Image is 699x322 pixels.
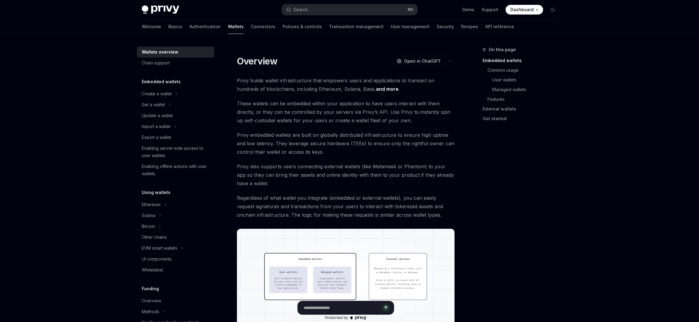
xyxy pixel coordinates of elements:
[142,48,178,56] div: Wallets overview
[237,194,455,219] span: Regardless of what wallet you integrate (embedded or external wallets), you can easily request si...
[142,245,177,252] div: EVM smart wallets
[137,232,214,243] a: Other chains
[304,301,382,314] input: Ask a question...
[142,59,170,67] div: Chain support
[137,161,214,179] a: Enabling offline actions with user wallets
[482,7,498,13] a: Support
[137,143,214,161] a: Enabling server-side access to user wallets
[251,19,275,34] a: Connectors
[391,19,429,34] a: User management
[483,56,562,65] a: Embedded wallets
[142,123,170,130] div: Import a wallet
[142,255,172,263] div: UI components
[137,121,214,132] button: Import a wallet
[137,254,214,264] a: UI components
[142,234,167,241] div: Other chains
[483,75,562,85] a: User wallets
[489,46,516,53] span: On this page
[283,19,322,34] a: Policies & controls
[506,5,543,15] a: Dashboard
[142,134,171,141] div: Export a wallet
[485,19,514,34] a: API reference
[137,110,214,121] a: Update a wallet
[282,4,417,15] button: Search...⌘K
[142,212,155,219] div: Solana
[437,19,454,34] a: Security
[548,5,558,15] button: Toggle dark mode
[237,131,455,156] span: Privy embedded wallets are built on globally distributed infrastructure to ensure high uptime and...
[483,114,562,123] a: Get started
[228,19,244,34] a: Wallets
[137,264,214,275] a: Whitelabel
[382,304,390,312] button: Send message
[142,223,155,230] div: Bitcoin
[142,78,181,85] h5: Embedded wallets
[137,295,214,306] a: Overview
[483,85,562,94] a: Managed wallets
[142,285,159,292] h5: Funding
[142,266,163,274] div: Whitelabel
[142,308,159,315] div: Methods
[137,132,214,143] a: Export a wallet
[142,5,179,14] img: dark logo
[376,86,399,92] a: and more
[142,297,161,304] div: Overview
[137,221,214,232] button: Bitcoin
[137,210,214,221] button: Solana
[168,19,182,34] a: Basics
[461,19,478,34] a: Recipes
[483,65,562,75] a: Common usage
[237,99,455,125] span: These wallets can be embedded within your application to have users interact with them directly, ...
[237,162,455,188] span: Privy also supports users connecting external wallets (like Metamask or Phantom) to your app so t...
[237,76,455,93] span: Privy builds wallet infrastructure that empowers users and applications to transact on hundreds o...
[137,243,214,254] button: EVM smart wallets
[483,94,562,104] a: Features
[510,7,534,13] span: Dashboard
[237,56,278,67] h1: Overview
[137,99,214,110] button: Get a wallet
[329,19,383,34] a: Transaction management
[137,47,214,57] a: Wallets overview
[393,56,445,66] button: Open in ChatGPT
[483,104,562,114] a: External wallets
[142,101,165,108] div: Get a wallet
[293,6,310,13] div: Search...
[462,7,474,13] a: Demo
[142,90,172,97] div: Create a wallet
[137,306,214,317] button: Methods
[137,88,214,99] button: Create a wallet
[407,7,414,12] span: ⌘ K
[142,112,173,119] div: Update a wallet
[142,201,160,208] div: Ethereum
[142,19,161,34] a: Welcome
[142,145,211,159] div: Enabling server-side access to user wallets
[404,58,441,64] span: Open in ChatGPT
[189,19,221,34] a: Authentication
[142,163,211,177] div: Enabling offline actions with user wallets
[137,57,214,68] a: Chain support
[137,199,214,210] button: Ethereum
[142,189,170,196] h5: Using wallets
